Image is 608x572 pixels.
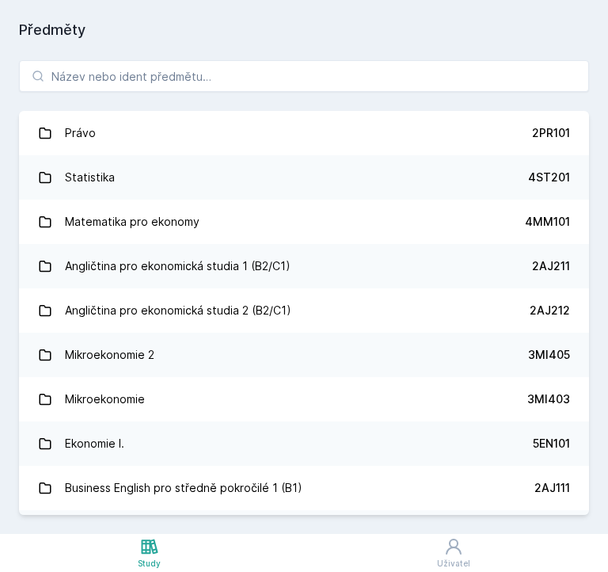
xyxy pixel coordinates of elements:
a: Mikroekonomie 2 3MI405 [19,333,589,377]
div: Ekonomie I. [65,428,124,460]
a: Mikroekonomie I 3MI102 [19,510,589,555]
div: 3MI405 [528,347,570,363]
a: Statistika 4ST201 [19,155,589,200]
div: Business English pro středně pokročilé 1 (B1) [65,472,302,504]
div: 4MM101 [525,214,570,230]
h1: Předměty [19,19,589,41]
div: 2AJ212 [530,303,570,318]
div: 2PR101 [532,125,570,141]
div: Study [138,558,161,570]
a: Angličtina pro ekonomická studia 2 (B2/C1) 2AJ212 [19,288,589,333]
div: 3MI403 [527,391,570,407]
a: Business English pro středně pokročilé 1 (B1) 2AJ111 [19,466,589,510]
a: Právo 2PR101 [19,111,589,155]
div: Mikroekonomie 2 [65,339,154,371]
div: Matematika pro ekonomy [65,206,199,238]
div: Angličtina pro ekonomická studia 2 (B2/C1) [65,295,291,326]
div: Mikroekonomie [65,383,145,415]
div: Angličtina pro ekonomická studia 1 (B2/C1) [65,250,291,282]
a: Mikroekonomie 3MI403 [19,377,589,421]
div: 2AJ211 [532,258,570,274]
div: Právo [65,117,96,149]
a: Matematika pro ekonomy 4MM101 [19,200,589,244]
div: Statistika [65,162,115,193]
a: Angličtina pro ekonomická studia 1 (B2/C1) 2AJ211 [19,244,589,288]
div: Uživatel [437,558,470,570]
div: 5EN101 [533,436,570,452]
div: 4ST201 [528,170,570,185]
div: 2AJ111 [534,480,570,496]
a: Ekonomie I. 5EN101 [19,421,589,466]
input: Název nebo ident předmětu… [19,60,589,92]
